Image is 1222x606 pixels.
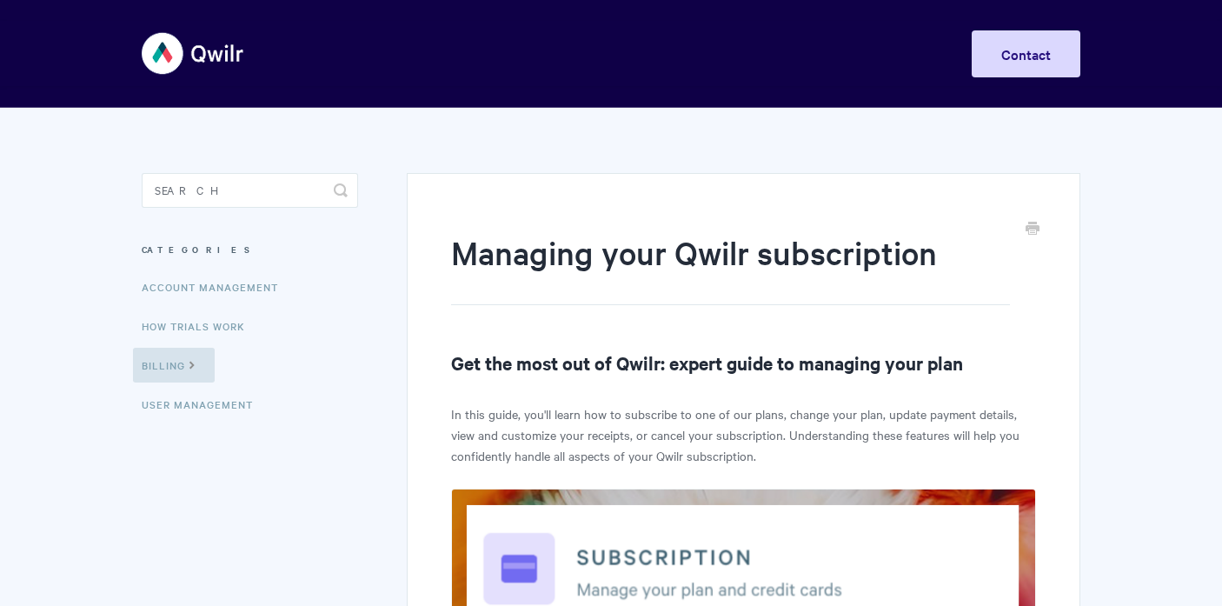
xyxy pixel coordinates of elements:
[142,270,291,304] a: Account Management
[1026,220,1039,239] a: Print this Article
[142,21,245,86] img: Qwilr Help Center
[972,30,1080,77] a: Contact
[451,403,1036,466] p: In this guide, you'll learn how to subscribe to one of our plans, change your plan, update paymen...
[142,387,266,422] a: User Management
[142,173,358,208] input: Search
[142,234,358,265] h3: Categories
[133,348,215,383] a: Billing
[451,350,963,375] strong: Get the most out of Qwilr: expert guide to managing your plan
[451,230,1010,305] h1: Managing your Qwilr subscription
[142,309,258,343] a: How Trials Work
